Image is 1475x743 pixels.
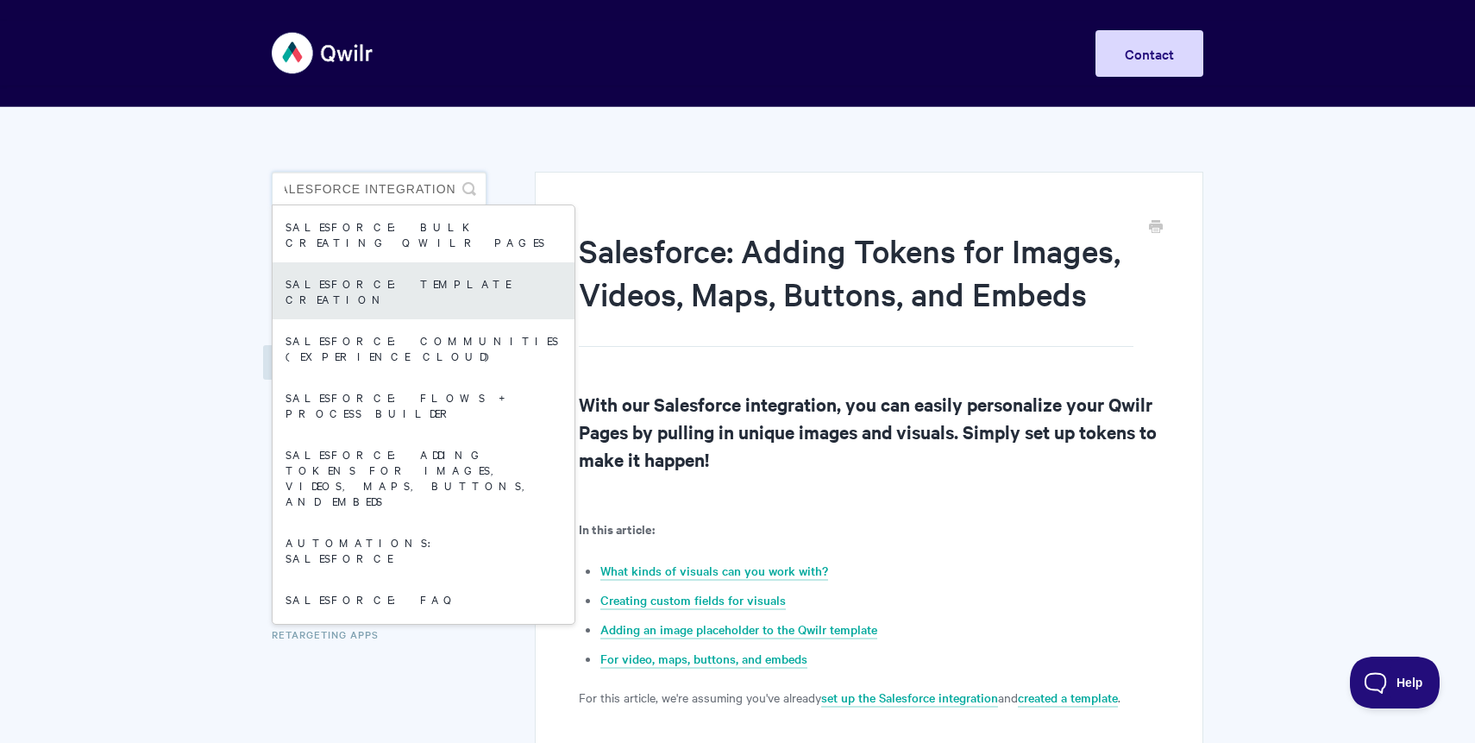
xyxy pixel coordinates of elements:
[600,562,828,581] a: What kinds of visuals can you work with?
[272,617,392,652] a: Retargeting Apps
[579,390,1159,473] h2: With our Salesforce integration, you can easily personalize your Qwilr Pages by pulling in unique...
[263,345,407,380] a: CRM - Salesforce
[1095,30,1203,77] a: Contact
[600,650,807,669] a: For video, maps, buttons, and embeds
[273,620,574,677] a: Salesforce: Deleting a Template
[273,578,574,620] a: Salesforce: FAQ
[600,620,877,639] a: Adding an image placeholder to the Qwilr template
[272,172,486,206] input: Search
[600,591,786,610] a: Creating custom fields for visuals
[579,229,1133,347] h1: Salesforce: Adding Tokens for Images, Videos, Maps, Buttons, and Embeds
[579,687,1159,708] p: For this article, we're assuming you've already and .
[821,689,998,708] a: set up the Salesforce integration
[579,519,655,538] b: In this article:
[273,376,574,433] a: Salesforce: Flows + Process Builder
[1018,689,1118,708] a: created a template
[273,433,574,521] a: Salesforce: Adding Tokens for Images, Videos, Maps, Buttons, and Embeds
[273,319,574,376] a: Salesforce: Communities (Experience Cloud)
[1350,657,1440,708] iframe: Toggle Customer Support
[272,21,374,85] img: Qwilr Help Center
[273,262,574,319] a: Salesforce: Template Creation
[273,521,574,578] a: Automations: Salesforce
[1149,218,1163,237] a: Print this Article
[273,205,574,262] a: Salesforce: Bulk Creating Qwilr Pages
